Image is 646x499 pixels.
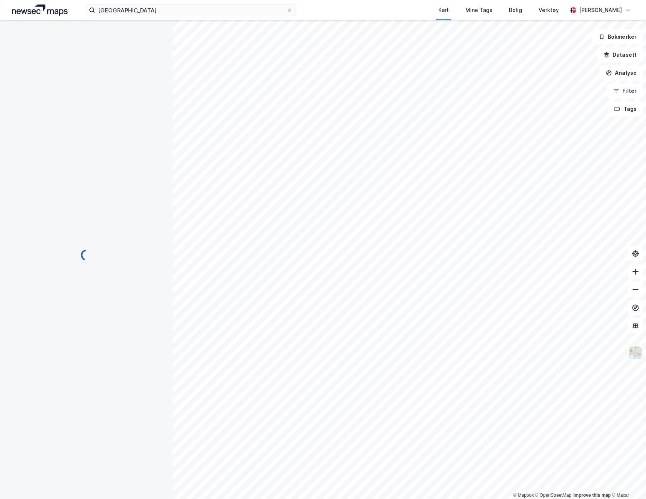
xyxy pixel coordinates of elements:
[608,463,646,499] iframe: Chat Widget
[608,463,646,499] div: Kontrollprogram for chat
[535,493,572,498] a: OpenStreetMap
[465,6,492,15] div: Mine Tags
[539,6,559,15] div: Verktøy
[608,101,643,116] button: Tags
[12,5,68,16] img: logo.a4113a55bc3d86da70a041830d287a7e.svg
[95,5,287,16] input: Søk på adresse, matrikkel, gårdeiere, leietakere eller personer
[513,493,534,498] a: Mapbox
[579,6,622,15] div: [PERSON_NAME]
[599,65,643,80] button: Analyse
[597,47,643,62] button: Datasett
[592,29,643,44] button: Bokmerker
[607,83,643,98] button: Filter
[438,6,449,15] div: Kart
[80,249,92,261] img: spinner.a6d8c91a73a9ac5275cf975e30b51cfb.svg
[509,6,522,15] div: Bolig
[628,346,643,360] img: Z
[574,493,611,498] a: Improve this map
